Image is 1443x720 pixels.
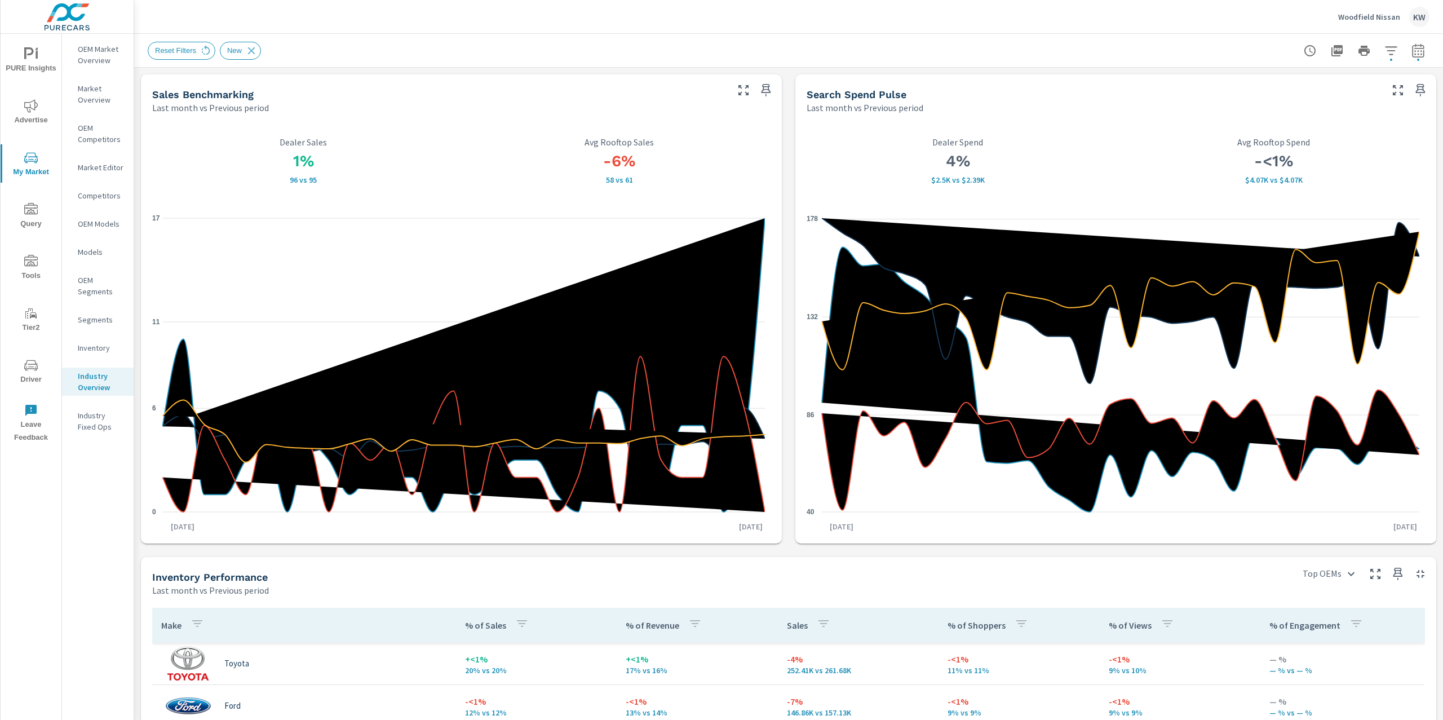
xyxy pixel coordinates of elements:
p: 9% vs 9% [948,708,1090,717]
p: OEM Market Overview [78,43,125,66]
p: -<1% [1109,652,1251,666]
text: 86 [807,411,815,419]
text: 6 [152,404,156,412]
button: Make Fullscreen [734,81,753,99]
p: % of Engagement [1269,620,1340,631]
p: OEM Models [78,218,125,229]
h3: 1% [152,152,455,171]
p: 9% vs 9% [1109,708,1251,717]
p: +<1% [626,652,768,666]
p: 146.86K vs 157.13K [787,708,929,717]
p: Sales [787,620,808,631]
div: nav menu [1,34,61,449]
span: Advertise [4,99,58,127]
p: -<1% [626,695,768,708]
p: 12% vs 12% [465,708,608,717]
button: Make Fullscreen [1366,565,1384,583]
button: Print Report [1353,39,1375,62]
div: Competitors [62,187,134,204]
text: 40 [807,508,815,516]
p: 58 vs 61 [468,175,771,184]
p: OEM Competitors [78,122,125,145]
text: 132 [807,313,818,321]
p: Ford [224,701,241,711]
p: Dealer Sales [152,137,455,147]
p: Toyota [224,659,249,669]
button: Apply Filters [1380,39,1402,62]
p: Woodfield Nissan [1338,12,1400,22]
div: KW [1409,7,1429,27]
p: — % [1269,695,1415,708]
p: 11% vs 11% [948,666,1090,675]
p: Last month vs Previous period [807,101,923,114]
div: New [220,42,261,60]
p: -<1% [948,695,1090,708]
text: 178 [807,215,818,223]
p: Competitors [78,190,125,201]
p: Last month vs Previous period [152,584,269,597]
p: [DATE] [163,521,202,532]
p: 9% vs 10% [1109,666,1251,675]
p: Avg Rooftop Sales [468,137,771,147]
span: Tools [4,255,58,282]
text: 17 [152,214,160,222]
div: OEM Models [62,215,134,232]
p: Industry Overview [78,370,125,393]
div: Segments [62,311,134,328]
p: Market Overview [78,83,125,105]
p: Inventory [78,342,125,354]
text: 11 [152,318,160,326]
button: Minimize Widget [1411,565,1429,583]
div: Market Overview [62,80,134,108]
p: — % [1269,652,1415,666]
span: Leave Feedback [4,404,58,444]
div: Models [62,244,134,260]
p: Avg Rooftop Spend [1123,137,1426,147]
img: logo-150.png [166,647,211,681]
span: New [220,46,249,55]
span: PURE Insights [4,47,58,75]
p: % of Shoppers [948,620,1006,631]
p: -<1% [948,652,1090,666]
p: 96 vs 95 [152,175,455,184]
p: -7% [787,695,929,708]
p: Models [78,246,125,258]
div: OEM Competitors [62,120,134,148]
p: 13% vs 14% [626,708,768,717]
text: 0 [152,508,156,516]
h3: -6% [468,152,771,171]
p: [DATE] [731,521,771,532]
span: Driver [4,359,58,386]
p: -<1% [1109,695,1251,708]
p: Market Editor [78,162,125,173]
p: — % vs — % [1269,708,1415,717]
div: Industry Fixed Ops [62,407,134,435]
p: -<1% [465,695,608,708]
p: 252.41K vs 261.68K [787,666,929,675]
div: Industry Overview [62,368,134,396]
button: Select Date Range [1407,39,1429,62]
span: Tier2 [4,307,58,334]
p: Make [161,620,182,631]
p: Segments [78,314,125,325]
div: OEM Market Overview [62,41,134,69]
h3: 4% [807,152,1109,171]
span: My Market [4,151,58,179]
p: Dealer Spend [807,137,1109,147]
div: Inventory [62,339,134,356]
p: 20% vs 20% [465,666,608,675]
p: Industry Fixed Ops [78,410,125,432]
p: [DATE] [822,521,861,532]
span: Save this to your personalized report [1389,565,1407,583]
h5: Sales Benchmarking [152,89,254,100]
p: % of Revenue [626,620,679,631]
span: Query [4,203,58,231]
h3: -<1% [1123,152,1426,171]
div: Market Editor [62,159,134,176]
span: Save this to your personalized report [757,81,775,99]
p: OEM Segments [78,275,125,297]
p: 17% vs 16% [626,666,768,675]
div: Reset Filters [148,42,215,60]
span: Reset Filters [148,46,203,55]
div: OEM Segments [62,272,134,300]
